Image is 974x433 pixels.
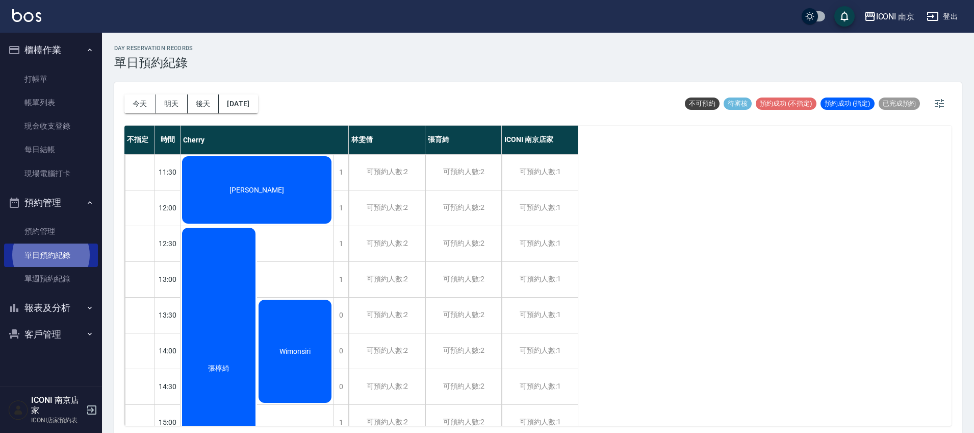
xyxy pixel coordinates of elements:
div: 可預約人數:2 [425,369,501,404]
span: Wimonsiri [277,347,313,355]
span: 已完成預約 [879,99,920,108]
div: 可預約人數:2 [425,190,501,226]
button: 預約管理 [4,189,98,216]
div: Cherry [181,126,349,154]
a: 打帳單 [4,67,98,91]
a: 單日預約紀錄 [4,244,98,267]
img: Logo [12,9,41,22]
div: 可預約人數:2 [349,190,425,226]
div: 可預約人數:2 [349,262,425,297]
a: 單週預約紀錄 [4,267,98,291]
button: 櫃檯作業 [4,37,98,63]
div: 可預約人數:1 [502,155,578,190]
h2: day Reservation records [114,45,193,52]
div: 1 [333,155,348,190]
div: 0 [333,333,348,369]
div: ICONI 南京 [876,10,915,23]
div: 可預約人數:1 [502,190,578,226]
a: 帳單列表 [4,91,98,114]
button: 後天 [188,94,219,113]
div: 0 [333,369,348,404]
div: 可預約人數:2 [425,298,501,333]
span: 張椁綺 [206,364,232,373]
button: 客戶管理 [4,321,98,348]
div: 14:00 [155,333,181,369]
div: 可預約人數:1 [502,333,578,369]
a: 每日結帳 [4,138,98,161]
span: 待審核 [724,99,752,108]
div: 可預約人數:2 [425,155,501,190]
span: 預約成功 (指定) [821,99,875,108]
button: ICONI 南京 [860,6,919,27]
div: 可預約人數:2 [425,333,501,369]
p: ICONI店家預約表 [31,416,83,425]
div: 11:30 [155,154,181,190]
div: 可預約人數:1 [502,369,578,404]
div: 1 [333,190,348,226]
button: 登出 [922,7,962,26]
a: 現金收支登錄 [4,114,98,138]
div: 12:30 [155,226,181,261]
div: 可預約人數:1 [502,226,578,261]
img: Person [8,400,29,420]
div: 可預約人數:2 [349,333,425,369]
div: 時間 [155,126,181,154]
div: 可預約人數:2 [425,226,501,261]
span: [PERSON_NAME] [227,186,286,194]
div: 不指定 [124,126,155,154]
div: 可預約人數:1 [502,262,578,297]
div: 可預約人數:2 [349,226,425,261]
a: 預約管理 [4,220,98,243]
div: 可預約人數:2 [349,155,425,190]
div: 可預約人數:2 [349,369,425,404]
button: [DATE] [219,94,258,113]
div: 1 [333,262,348,297]
div: 張育綺 [425,126,502,154]
div: 林雯倩 [349,126,425,154]
span: 預約成功 (不指定) [756,99,816,108]
button: save [834,6,855,27]
button: 報表及分析 [4,295,98,321]
div: 13:30 [155,297,181,333]
div: 12:00 [155,190,181,226]
button: 明天 [156,94,188,113]
div: ICONI 南京店家 [502,126,578,154]
h5: ICONI 南京店家 [31,395,83,416]
span: 不可預約 [685,99,720,108]
div: 可預約人數:2 [425,262,501,297]
h3: 單日預約紀錄 [114,56,193,70]
div: 可預約人數:1 [502,298,578,333]
div: 14:30 [155,369,181,404]
div: 0 [333,298,348,333]
button: 今天 [124,94,156,113]
a: 現場電腦打卡 [4,162,98,185]
div: 可預約人數:2 [349,298,425,333]
div: 13:00 [155,261,181,297]
div: 1 [333,226,348,261]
